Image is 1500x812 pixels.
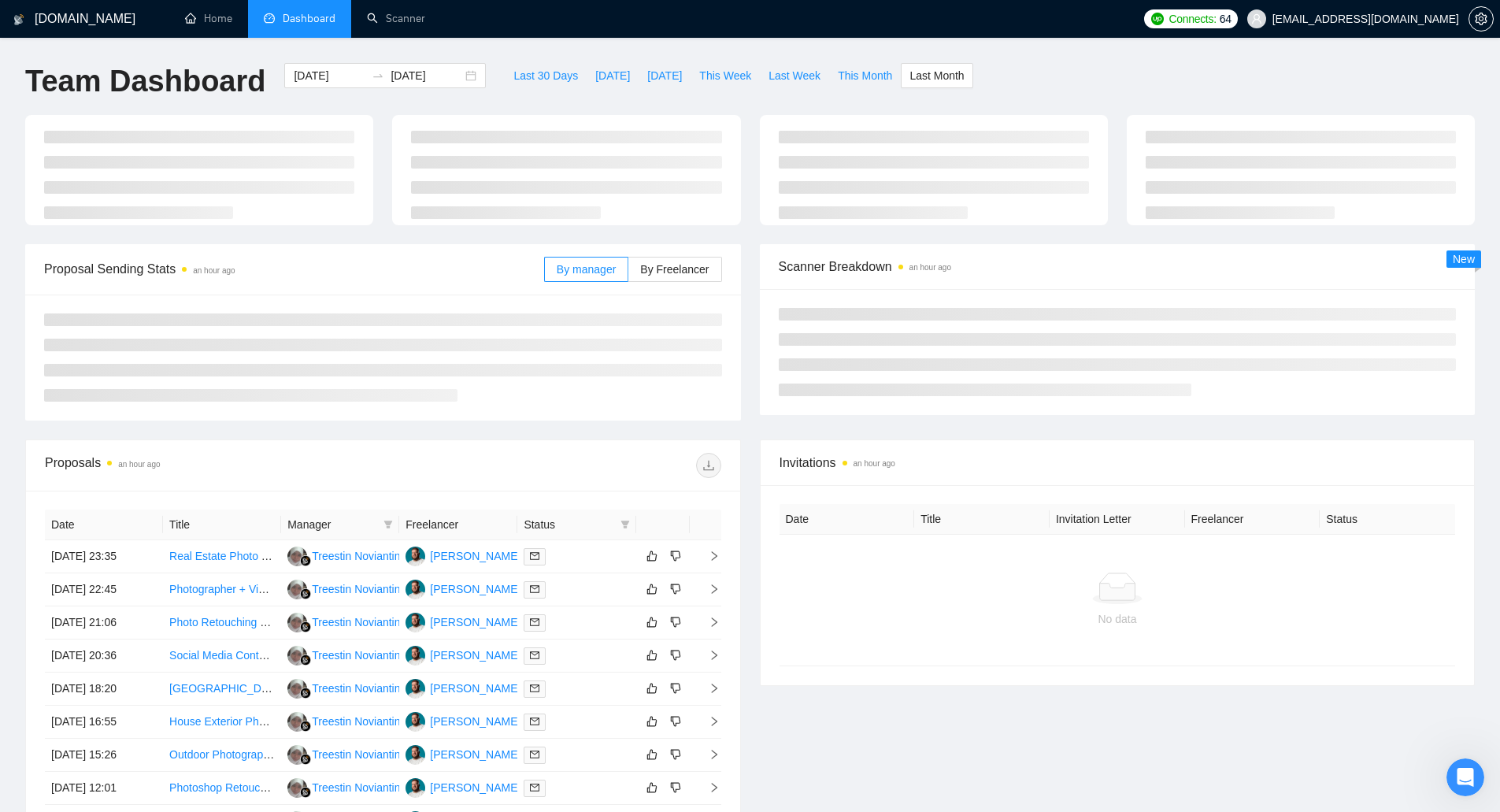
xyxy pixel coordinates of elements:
[406,615,520,628] a: SN[PERSON_NAME]
[163,510,281,540] th: Title
[643,613,661,632] button: like
[1446,758,1484,796] iframe: Intercom live chat
[169,682,553,695] a: [GEOGRAPHIC_DATA], [GEOGRAPHIC_DATA] Photographer needed [DATE]
[406,613,425,632] img: SN
[620,520,630,529] span: filter
[696,683,720,694] span: right
[670,649,681,662] span: dislike
[287,615,402,628] a: TNTreestin Noviantini
[287,681,402,694] a: TNTreestin Noviantini
[287,648,402,661] a: TNTreestin Noviantini
[1050,504,1185,535] th: Invitation Letter
[595,67,630,84] span: [DATE]
[287,778,307,798] img: TN
[691,63,760,88] button: This Week
[639,63,691,88] button: [DATE]
[530,617,539,627] span: mail
[367,12,425,25] a: searchScanner
[530,750,539,759] span: mail
[287,747,402,760] a: TNTreestin Noviantini
[264,13,275,24] span: dashboard
[287,679,307,699] img: TN
[530,551,539,561] span: mail
[380,513,396,536] span: filter
[406,747,520,760] a: SN[PERSON_NAME]
[430,580,520,598] div: [PERSON_NAME]
[391,67,462,84] input: End date
[696,716,720,727] span: right
[666,778,685,797] button: dislike
[163,706,281,739] td: House Exterior Photo Retexturing and Recoloring
[1151,13,1164,25] img: upwork-logo.png
[312,614,402,631] div: Treestin Noviantini
[287,580,307,599] img: TN
[1220,10,1231,28] span: 64
[696,584,720,595] span: right
[513,67,578,84] span: Last 30 Days
[666,613,685,632] button: dislike
[670,616,681,628] span: dislike
[646,682,657,695] span: like
[696,617,720,628] span: right
[643,712,661,731] button: like
[300,588,311,599] img: gigradar-bm.png
[699,67,751,84] span: This Week
[287,712,307,732] img: TN
[399,510,517,540] th: Freelancer
[1453,253,1475,265] span: New
[406,712,425,732] img: SN
[646,781,657,794] span: like
[300,754,311,765] img: gigradar-bm.png
[169,583,530,595] a: Photographer + Videographer Needed for Saucy by KFC Grand Openings
[557,263,616,276] span: By manager
[169,649,500,662] a: Social Media Content Strategist & Campaign Coordinator (Ongoing)
[287,516,377,533] span: Manager
[312,647,402,664] div: Treestin Noviantini
[312,580,402,598] div: Treestin Noviantini
[406,547,425,566] img: SN
[163,673,281,706] td: Richmond, VA Photographer needed 10/10/25
[530,717,539,726] span: mail
[779,257,1457,276] span: Scanner Breakdown
[312,779,402,796] div: Treestin Noviantini
[646,748,657,761] span: like
[646,649,657,662] span: like
[45,739,163,772] td: [DATE] 15:26
[430,779,520,796] div: [PERSON_NAME]
[169,616,387,628] a: Photo Retouching and Background Removal
[163,739,281,772] td: Outdoor Photography & Videography in Delhi
[406,580,425,599] img: SN
[646,715,657,728] span: like
[300,555,311,566] img: gigradar-bm.png
[909,67,964,84] span: Last Month
[300,787,311,798] img: gigradar-bm.png
[163,606,281,640] td: Photo Retouching and Background Removal
[169,715,411,728] a: House Exterior Photo Retexturing and Recoloring
[1469,13,1494,25] a: setting
[287,780,402,793] a: TNTreestin Noviantini
[430,647,520,664] div: [PERSON_NAME]
[838,67,892,84] span: This Month
[281,510,399,540] th: Manager
[406,648,520,661] a: SN[PERSON_NAME]
[163,640,281,673] td: Social Media Content Strategist & Campaign Coordinator (Ongoing)
[696,782,720,793] span: right
[780,453,1456,473] span: Invitations
[914,504,1050,535] th: Title
[643,547,661,565] button: like
[643,778,661,797] button: like
[287,549,402,562] a: TNTreestin Noviantini
[300,621,311,632] img: gigradar-bm.png
[312,713,402,730] div: Treestin Noviantini
[1185,504,1320,535] th: Freelancer
[901,63,972,88] button: Last Month
[287,646,307,666] img: TN
[163,573,281,606] td: Photographer + Videographer Needed for Saucy by KFC Grand Openings
[406,681,520,694] a: SN[PERSON_NAME]
[854,459,895,468] time: an hour ago
[430,746,520,763] div: [PERSON_NAME]
[696,650,720,661] span: right
[670,748,681,761] span: dislike
[670,550,681,562] span: dislike
[287,714,402,727] a: TNTreestin Noviantini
